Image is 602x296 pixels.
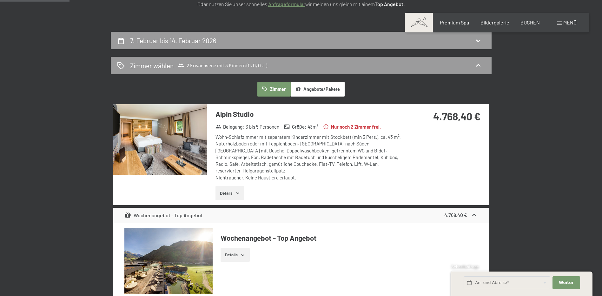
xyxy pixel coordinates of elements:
[451,264,479,269] span: Schnellanfrage
[520,19,540,25] a: BUCHEN
[215,109,404,119] h3: Alpin Studio
[480,19,509,25] a: Bildergalerie
[323,124,381,130] strong: Nur noch 2 Zimmer frei.
[559,280,574,286] span: Weiter
[563,19,577,25] span: Menü
[215,124,244,130] strong: Belegung :
[552,276,580,289] button: Weiter
[308,124,318,130] span: 43 m²
[444,212,467,218] strong: 4.768,40 €
[268,1,305,7] a: Anfrageformular
[433,110,480,122] strong: 4.768,40 €
[113,104,207,175] img: mss_renderimg.php
[375,1,405,7] strong: Top Angebot.
[284,124,306,130] strong: Größe :
[215,134,404,181] div: Wohn-Schlafzimmer mit separatem Kinderzimmer mit Stockbett (min 3 Pers.), ca. 43 m², Naturholzbod...
[124,212,203,219] div: Wochenangebot - Top Angebot
[113,208,489,223] div: Wochenangebot - Top Angebot4.768,40 €
[440,19,469,25] a: Premium Spa
[291,82,345,97] button: Angebote/Pakete
[257,82,290,97] button: Zimmer
[130,37,216,44] h2: 7. Februar bis 14. Februar 2026
[178,62,267,69] span: 2 Erwachsene mit 3 Kindern (0, 0, 0 J.)
[130,61,174,70] h2: Zimmer wählen
[215,186,244,200] button: Details
[124,228,213,294] img: mss_renderimg.php
[221,233,478,243] h4: Wochenangebot - Top Angebot
[221,248,249,262] button: Details
[246,124,279,130] span: 3 bis 5 Personen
